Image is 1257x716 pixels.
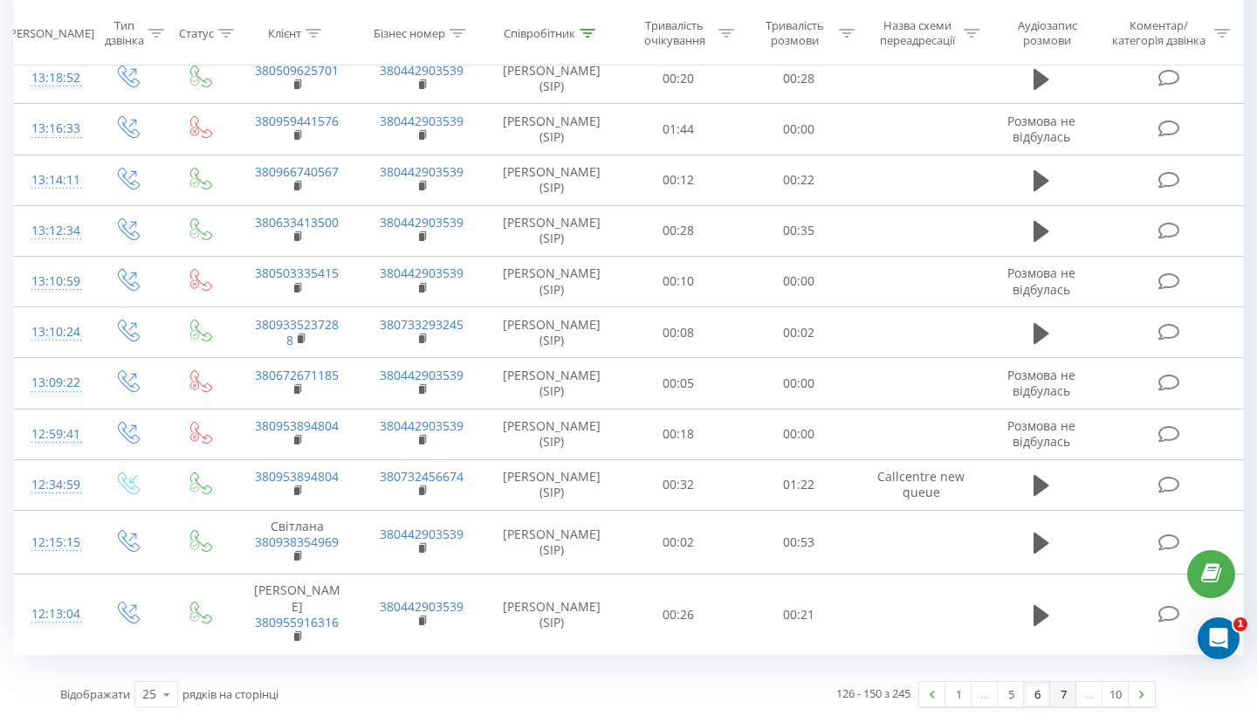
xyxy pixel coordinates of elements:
span: Розмова не відбулась [1007,417,1075,450]
div: 126 - 150 з 245 [836,685,910,702]
div: 13:14:11 [31,163,73,197]
a: 6 [1024,682,1050,706]
div: [PERSON_NAME] [6,25,94,40]
div: 12:13:04 [31,597,73,631]
td: 00:32 [619,459,739,510]
a: 380442903539 [380,113,464,129]
td: [PERSON_NAME] (SIP) [484,307,619,358]
a: 380953894804 [255,417,339,434]
a: 380442903539 [380,214,464,231]
td: 00:02 [619,510,739,575]
td: [PERSON_NAME] (SIP) [484,459,619,510]
span: рядків на сторінці [182,686,278,702]
div: 12:59:41 [31,417,73,451]
td: 00:28 [738,53,859,104]
td: 00:28 [619,205,739,256]
a: 380442903539 [380,598,464,615]
div: 25 [142,685,156,703]
a: 380442903539 [380,163,464,180]
td: 00:12 [619,155,739,205]
a: 7 [1050,682,1076,706]
td: [PERSON_NAME] (SIP) [484,53,619,104]
a: 380633413500 [255,214,339,231]
td: 00:22 [738,155,859,205]
td: 00:10 [619,256,739,306]
div: Клієнт [268,25,301,40]
a: 380509625701 [255,62,339,79]
td: [PERSON_NAME] (SIP) [484,409,619,459]
td: 00:20 [619,53,739,104]
div: 13:10:59 [31,265,73,299]
div: 13:18:52 [31,61,73,95]
td: 00:53 [738,510,859,575]
div: 12:34:59 [31,468,73,502]
div: 13:16:33 [31,112,73,146]
td: [PERSON_NAME] (SIP) [484,510,619,575]
div: Коментар/категорія дзвінка [1108,18,1210,48]
div: Статус [179,25,214,40]
a: 5 [998,682,1024,706]
a: 3809335237288 [255,316,339,348]
td: [PERSON_NAME] (SIP) [484,205,619,256]
div: 13:09:22 [31,366,73,400]
div: Бізнес номер [374,25,445,40]
span: Відображати [60,686,130,702]
div: Тривалість розмови [754,18,835,48]
div: Назва схеми переадресації [875,18,959,48]
a: 380733293245 [380,316,464,333]
td: 00:05 [619,358,739,409]
span: 1 [1233,617,1247,631]
span: Розмова не відбулась [1007,265,1075,297]
td: 00:02 [738,307,859,358]
a: 380732456674 [380,468,464,485]
td: 00:35 [738,205,859,256]
a: 380442903539 [380,526,464,542]
a: 380503335415 [255,265,339,281]
a: 380955916316 [255,614,339,630]
td: [PERSON_NAME] (SIP) [484,104,619,155]
span: Розмова не відбулась [1007,113,1075,145]
td: 00:00 [738,358,859,409]
div: Аудіозапис розмови [999,18,1095,48]
td: [PERSON_NAME] (SIP) [484,256,619,306]
a: 10 [1102,682,1129,706]
td: 00:08 [619,307,739,358]
a: 380442903539 [380,417,464,434]
div: … [972,682,998,706]
td: [PERSON_NAME] (SIP) [484,358,619,409]
span: Розмова не відбулась [1007,367,1075,399]
div: Співробітник [504,25,575,40]
iframe: Intercom live chat [1198,617,1240,659]
a: 1 [945,682,972,706]
td: Світлана [235,510,360,575]
td: 01:22 [738,459,859,510]
td: [PERSON_NAME] (SIP) [484,155,619,205]
div: Тривалість очікування [635,18,715,48]
td: [PERSON_NAME] [235,575,360,655]
td: 00:18 [619,409,739,459]
div: Тип дзвінка [105,18,144,48]
a: 380442903539 [380,62,464,79]
td: Callcentre new queue [859,459,984,510]
a: 380442903539 [380,367,464,383]
td: 00:00 [738,409,859,459]
td: 00:26 [619,575,739,655]
div: 13:10:24 [31,315,73,349]
td: 00:00 [738,256,859,306]
a: 380959441576 [255,113,339,129]
a: 380938354969 [255,534,339,550]
a: 380442903539 [380,265,464,281]
td: 01:44 [619,104,739,155]
a: 380672671185 [255,367,339,383]
td: [PERSON_NAME] (SIP) [484,575,619,655]
td: 00:21 [738,575,859,655]
a: 380953894804 [255,468,339,485]
div: 12:15:15 [31,526,73,560]
td: 00:00 [738,104,859,155]
div: … [1076,682,1102,706]
a: 380966740567 [255,163,339,180]
div: 13:12:34 [31,214,73,248]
